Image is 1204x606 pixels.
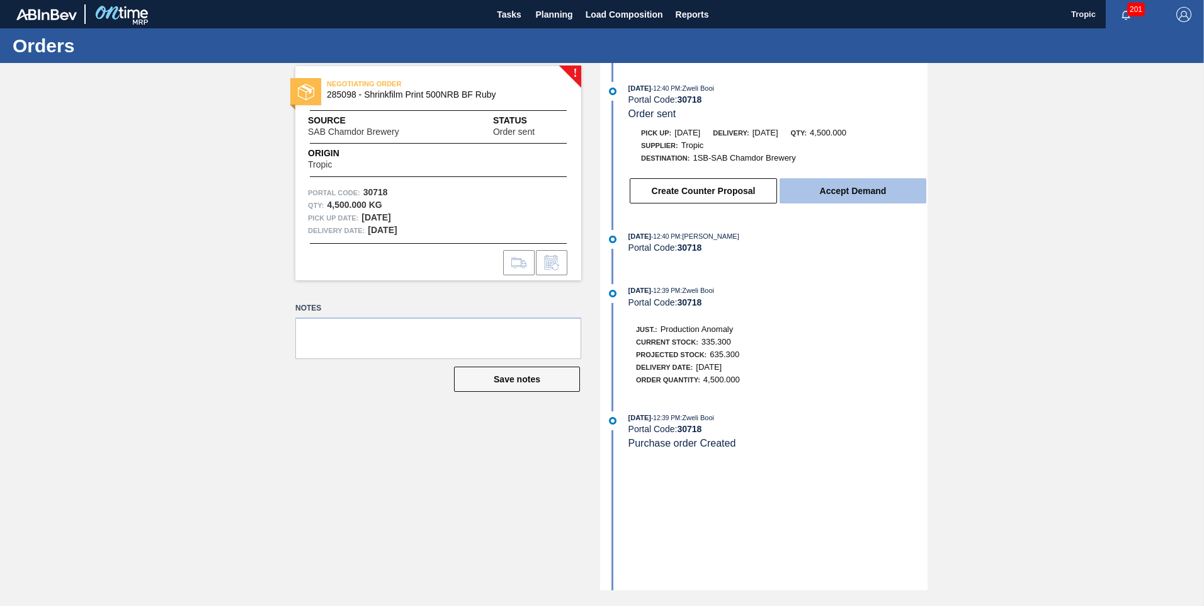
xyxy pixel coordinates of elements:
span: - 12:40 PM [651,233,680,240]
span: Delivery: [713,129,749,137]
span: - 12:39 PM [651,287,680,294]
img: atual [609,236,616,243]
div: Portal Code: [628,424,928,434]
span: Tropic [308,160,332,169]
span: 1SB-SAB Chamdor Brewery [693,153,795,163]
button: Accept Demand [780,178,926,203]
button: Notifications [1106,6,1146,23]
label: Notes [295,299,581,317]
span: [DATE] [696,362,722,372]
button: Create Counter Proposal [630,178,777,203]
span: Reports [676,7,709,22]
span: 4,500.000 [810,128,846,137]
img: Logout [1176,7,1191,22]
span: 4,500.000 [703,375,740,384]
div: Portal Code: [628,94,928,105]
span: NEGOTIATING ORDER [327,77,503,90]
span: Pick up Date: [308,212,358,224]
span: - 12:40 PM [651,85,680,92]
span: : [PERSON_NAME] [680,232,739,240]
span: Order sent [628,108,676,119]
span: Source [308,114,437,127]
span: Portal Code: [308,186,360,199]
strong: 30718 [677,243,701,253]
span: Current Stock: [636,338,698,346]
strong: [DATE] [368,225,397,235]
span: Tropic [681,140,704,150]
span: Destination: [641,154,690,162]
span: : Zweli Booi [680,414,714,421]
span: Load Composition [586,7,663,22]
span: Qty: [791,129,807,137]
span: [DATE] [628,232,651,240]
strong: 30718 [677,94,701,105]
span: Delivery Date: [636,363,693,371]
img: atual [609,88,616,95]
span: 201 [1127,3,1145,16]
span: Order sent [493,127,535,137]
span: Order Quantity: [636,376,700,384]
span: Projected Stock: [636,351,707,358]
img: atual [609,290,616,297]
div: Go to Load Composition [503,250,535,275]
strong: 4,500.000 KG [327,200,382,210]
span: Planning [536,7,573,22]
span: 635.300 [710,350,739,359]
img: status [298,84,314,100]
span: 335.300 [701,337,731,346]
span: 285098 - Shrinkfilm Print 500NRB BF Ruby [327,90,555,100]
span: - 12:39 PM [651,414,680,421]
strong: 30718 [363,187,388,197]
span: Delivery Date: [308,224,365,237]
span: [DATE] [628,84,651,92]
span: Purchase order Created [628,438,736,449]
div: Inform order change [536,250,567,275]
span: [DATE] [628,287,651,294]
span: : Zweli Booi [680,84,714,92]
span: [DATE] [752,128,778,137]
span: Pick up: [641,129,671,137]
span: Supplier: [641,142,678,149]
span: Origin [308,147,363,160]
span: Status [493,114,569,127]
span: : Zweli Booi [680,287,714,294]
span: SAB Chamdor Brewery [308,127,399,137]
span: Production Anomaly [661,324,734,334]
strong: 30718 [677,297,701,307]
span: Qty : [308,199,324,212]
span: Tasks [496,7,523,22]
img: TNhmsLtSVTkK8tSr43FrP2fwEKptu5GPRR3wAAAABJRU5ErkJggg== [16,9,77,20]
span: [DATE] [674,128,700,137]
button: Save notes [454,367,580,392]
div: Portal Code: [628,243,928,253]
span: [DATE] [628,414,651,421]
strong: 30718 [677,424,701,434]
div: Portal Code: [628,297,928,307]
span: Just.: [636,326,657,333]
strong: [DATE] [361,212,390,222]
img: atual [609,417,616,425]
h1: Orders [13,38,236,53]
